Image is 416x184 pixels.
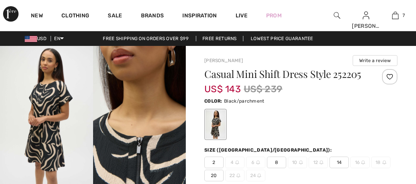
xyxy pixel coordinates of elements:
[392,11,399,20] img: My Bag
[225,157,245,168] span: 4
[299,160,303,164] img: ring-m.svg
[363,11,369,20] img: My Info
[236,174,240,177] img: ring-m.svg
[381,11,409,20] a: 7
[350,157,370,168] span: 16
[319,160,323,164] img: ring-m.svg
[334,11,340,20] img: search the website
[309,157,328,168] span: 12
[246,170,265,181] span: 24
[204,170,224,181] span: 20
[204,147,333,154] div: Size ([GEOGRAPHIC_DATA]/[GEOGRAPHIC_DATA]):
[204,157,224,168] span: 2
[204,76,241,95] span: US$ 143
[25,36,37,42] img: US Dollar
[25,36,49,41] span: USD
[363,12,369,19] a: Sign In
[244,82,282,96] span: US$ 239
[266,12,282,20] a: Prom
[204,69,365,79] h1: Casual Mini Shift Dress Style 252205
[245,36,319,41] a: Lowest Price Guarantee
[235,160,239,164] img: ring-m.svg
[352,22,380,30] div: [PERSON_NAME]
[61,12,89,20] a: Clothing
[205,110,226,139] div: Black/parchment
[267,157,286,168] span: 8
[329,157,349,168] span: 14
[402,12,405,19] span: 7
[353,55,397,66] button: Write a review
[204,98,222,104] span: Color:
[196,36,243,41] a: Free Returns
[236,12,248,20] a: Live
[382,160,386,164] img: ring-m.svg
[3,6,19,22] img: 1ère Avenue
[182,12,217,20] span: Inspiration
[371,157,391,168] span: 18
[97,36,195,41] a: Free shipping on orders over $99
[256,160,260,164] img: ring-m.svg
[246,157,265,168] span: 6
[367,126,408,145] iframe: Opens a widget where you can chat to one of our agents
[225,170,245,181] span: 22
[224,98,265,104] span: Black/parchment
[31,12,43,20] a: New
[204,58,243,63] a: [PERSON_NAME]
[108,12,122,20] a: Sale
[257,174,261,177] img: ring-m.svg
[54,36,64,41] span: EN
[361,160,365,164] img: ring-m.svg
[141,12,164,20] a: Brands
[288,157,307,168] span: 10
